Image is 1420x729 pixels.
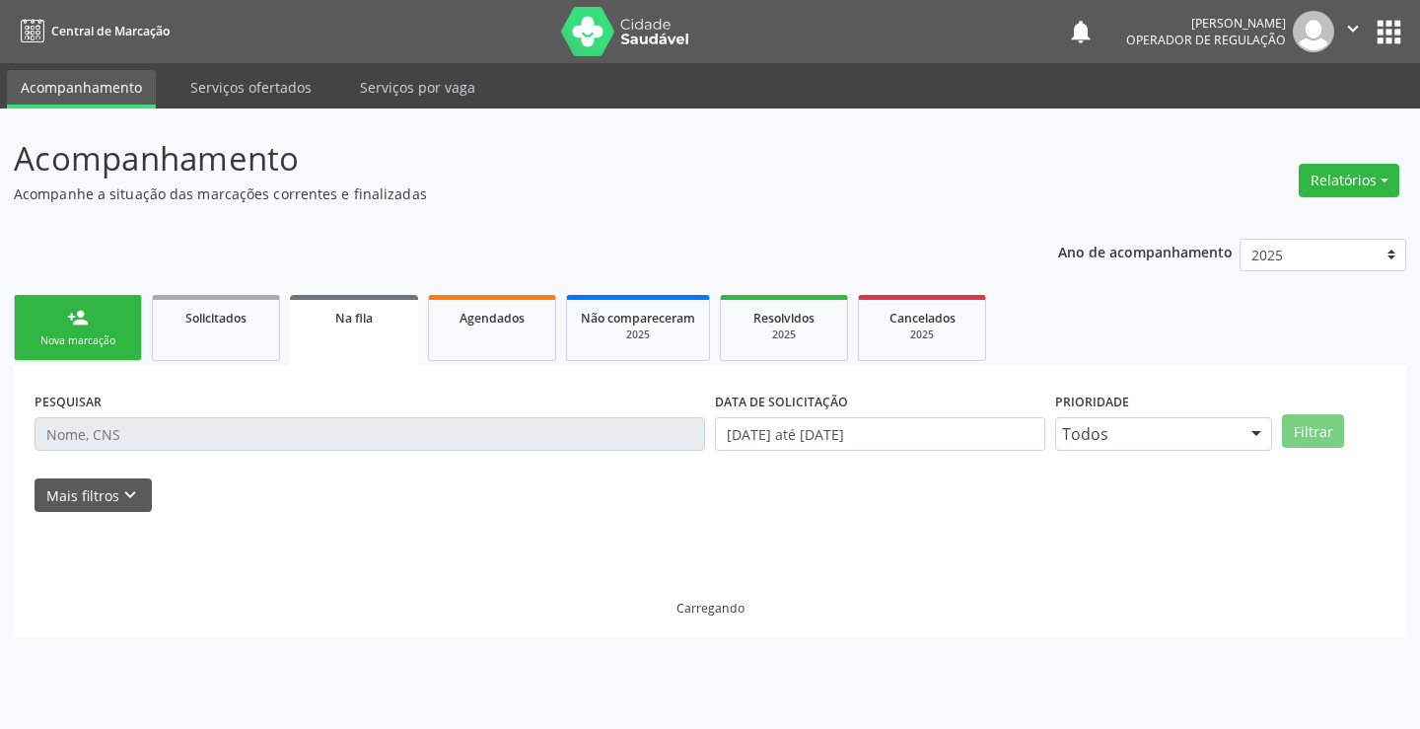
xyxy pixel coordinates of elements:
[1282,414,1344,448] button: Filtrar
[1055,387,1129,417] label: Prioridade
[14,134,988,183] p: Acompanhamento
[1334,11,1372,52] button: 
[29,333,127,348] div: Nova marcação
[1342,18,1364,39] i: 
[7,70,156,109] a: Acompanhamento
[753,310,815,327] span: Resolvidos
[14,183,988,204] p: Acompanhe a situação das marcações correntes e finalizadas
[460,310,525,327] span: Agendados
[1293,11,1334,52] img: img
[715,417,1045,451] input: Selecione um intervalo
[581,310,695,327] span: Não compareceram
[35,387,102,417] label: PESQUISAR
[1067,18,1095,45] button: notifications
[735,328,833,342] div: 2025
[581,328,695,342] div: 2025
[119,484,141,506] i: keyboard_arrow_down
[14,15,170,47] a: Central de Marcação
[1126,32,1286,48] span: Operador de regulação
[346,70,489,105] a: Serviços por vaga
[1126,15,1286,32] div: [PERSON_NAME]
[676,600,745,617] div: Carregando
[67,307,89,328] div: person_add
[715,387,848,417] label: DATA DE SOLICITAÇÃO
[1372,15,1406,49] button: apps
[35,478,152,513] button: Mais filtroskeyboard_arrow_down
[1299,164,1399,197] button: Relatórios
[335,310,373,327] span: Na fila
[889,310,956,327] span: Cancelados
[1062,424,1232,444] span: Todos
[51,23,170,39] span: Central de Marcação
[873,328,971,342] div: 2025
[177,70,325,105] a: Serviços ofertados
[35,417,705,451] input: Nome, CNS
[185,310,247,327] span: Solicitados
[1058,239,1233,263] p: Ano de acompanhamento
